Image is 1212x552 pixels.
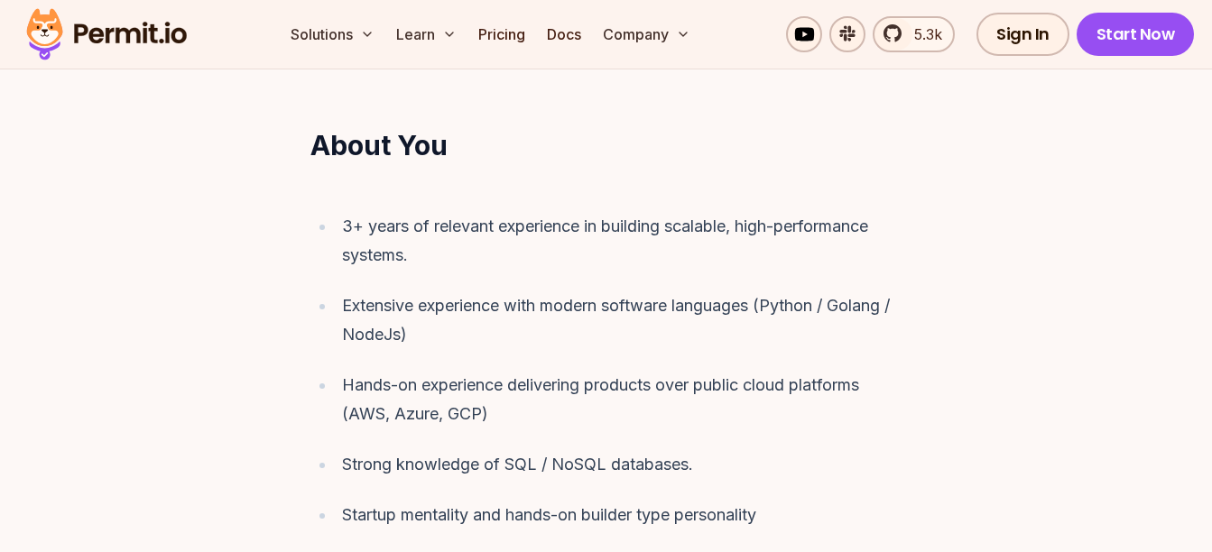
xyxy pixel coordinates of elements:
[389,16,464,52] button: Learn
[342,291,902,349] div: Extensive experience with modern software languages (Python / Golang / NodeJs)
[18,4,195,65] img: Permit logo
[342,450,902,479] div: Strong knowledge of SQL / NoSQL databases.
[596,16,698,52] button: Company
[342,212,902,270] div: 3+ years of relevant experience in building scalable, high-performance systems.
[260,129,953,161] h2: About You
[342,371,902,428] div: Hands-on experience delivering products over public cloud platforms (AWS, Azure, GCP)
[283,16,382,52] button: Solutions
[903,23,942,45] span: 5.3k
[976,13,1069,56] a: Sign In
[471,16,532,52] a: Pricing
[1077,13,1195,56] a: Start Now
[540,16,588,52] a: Docs
[342,501,902,529] div: Startup mentality and hands-on builder type personality
[873,16,955,52] a: 5.3k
